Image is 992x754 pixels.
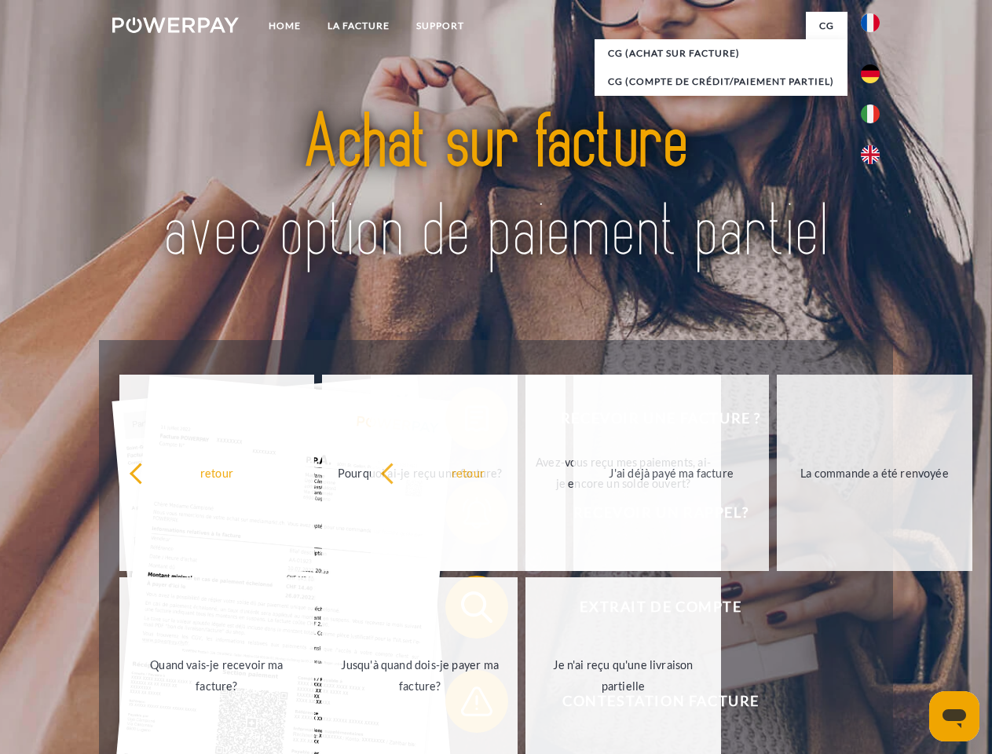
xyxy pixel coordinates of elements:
[380,462,557,483] div: retour
[861,13,880,32] img: fr
[314,12,403,40] a: LA FACTURE
[583,462,760,483] div: J'ai déjà payé ma facture
[861,145,880,164] img: en
[929,691,979,741] iframe: Bouton de lancement de la fenêtre de messagerie
[806,12,847,40] a: CG
[129,654,306,697] div: Quand vais-je recevoir ma facture?
[331,462,508,483] div: Pourquoi ai-je reçu une facture?
[786,462,963,483] div: La commande a été renvoyée
[112,17,239,33] img: logo-powerpay-white.svg
[331,654,508,697] div: Jusqu'à quand dois-je payer ma facture?
[861,64,880,83] img: de
[150,75,842,301] img: title-powerpay_fr.svg
[595,39,847,68] a: CG (achat sur facture)
[861,104,880,123] img: it
[535,654,712,697] div: Je n'ai reçu qu'une livraison partielle
[403,12,478,40] a: Support
[129,462,306,483] div: retour
[595,68,847,96] a: CG (Compte de crédit/paiement partiel)
[255,12,314,40] a: Home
